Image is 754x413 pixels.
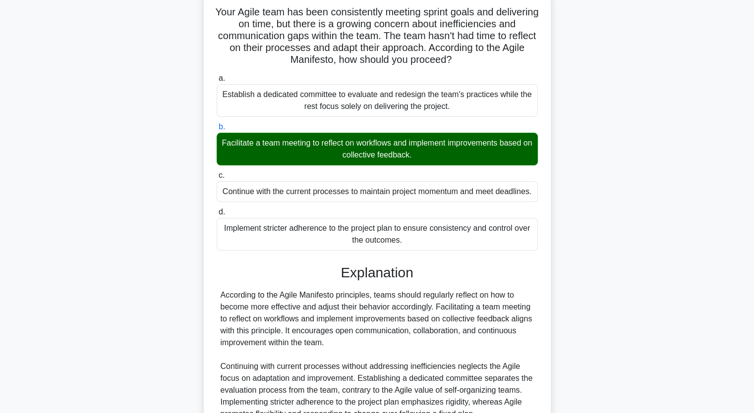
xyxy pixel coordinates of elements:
div: Implement stricter adherence to the project plan to ensure consistency and control over the outco... [217,218,538,251]
div: Continue with the current processes to maintain project momentum and meet deadlines. [217,181,538,202]
span: c. [219,171,225,179]
div: Facilitate a team meeting to reflect on workflows and implement improvements based on collective ... [217,133,538,165]
span: a. [219,74,225,82]
div: Establish a dedicated committee to evaluate and redesign the team's practices while the rest focu... [217,84,538,117]
span: d. [219,207,225,216]
span: b. [219,122,225,131]
h5: Your Agile team has been consistently meeting sprint goals and delivering on time, but there is a... [216,6,539,66]
h3: Explanation [223,264,532,281]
